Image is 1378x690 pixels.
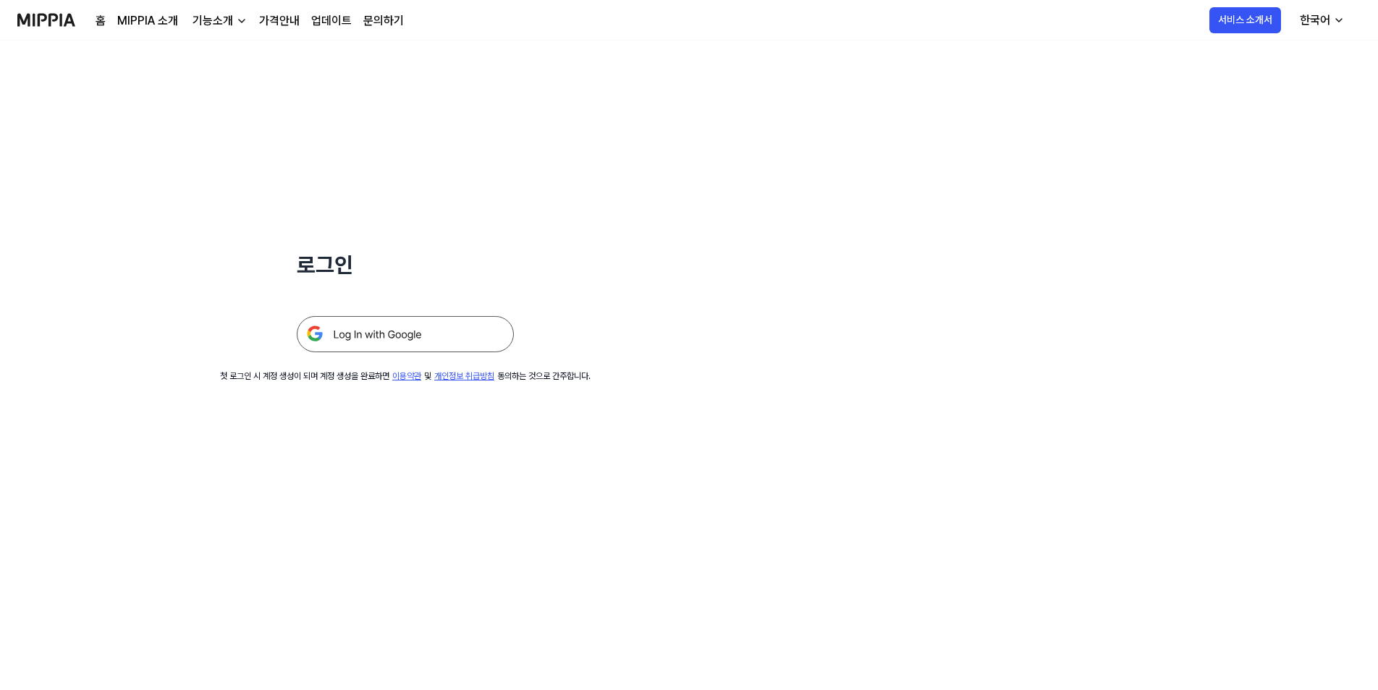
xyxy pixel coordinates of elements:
div: 첫 로그인 시 계정 생성이 되며 계정 생성을 완료하면 및 동의하는 것으로 간주합니다. [220,370,591,383]
button: 기능소개 [190,12,248,30]
a: 홈 [96,12,106,30]
a: 문의하기 [363,12,404,30]
div: 한국어 [1297,12,1333,29]
a: 가격안내 [259,12,300,30]
button: 한국어 [1288,6,1353,35]
img: 구글 로그인 버튼 [297,316,514,352]
a: MIPPIA 소개 [117,12,178,30]
h1: 로그인 [297,249,514,281]
a: 업데이트 [311,12,352,30]
button: 서비스 소개서 [1209,7,1281,33]
a: 이용약관 [392,371,421,381]
a: 개인정보 취급방침 [434,371,494,381]
div: 기능소개 [190,12,236,30]
img: down [236,15,248,27]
